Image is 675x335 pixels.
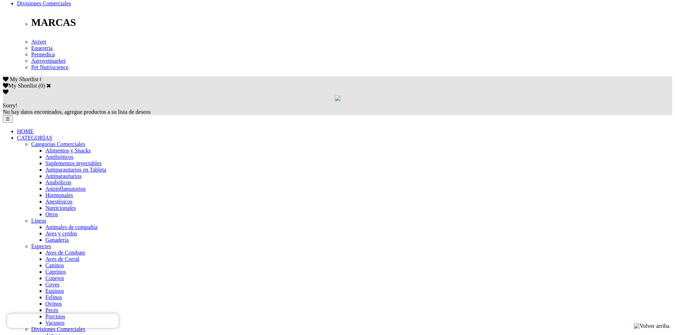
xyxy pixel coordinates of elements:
a: Caprinos [45,269,66,275]
label: My Shortlist [3,83,37,89]
a: Hormonales [45,192,73,198]
p: MARCAS [31,17,672,28]
a: Especies [31,243,51,249]
a: CATEGORÍAS [17,135,52,141]
a: Categorías Comerciales [31,141,85,147]
span: My Shortlist [10,76,38,82]
span: Sorry! [3,102,17,108]
a: Felinos [45,294,62,300]
span: ( ) [38,83,45,89]
a: Antiparasitarios en Tableta [45,167,106,173]
a: Petmedica [31,51,55,57]
a: Divisiones Comerciales [31,326,85,332]
a: Avivet [31,39,46,45]
a: Antibióticos [45,154,73,160]
img: loading.gif [335,95,341,101]
a: Equestria [31,45,52,51]
a: Peces [45,307,58,313]
a: Cerrar [46,83,51,88]
a: Otros [45,211,58,217]
a: Agrovetmarket [31,58,66,64]
a: Nutricionales [45,205,76,211]
a: Anabólicos [45,179,71,185]
div: No hay datos encontrados, agregue productos a su lista de deseos [3,102,672,115]
a: Alimentos y Snacks [45,147,91,153]
iframe: Brevo live chat [7,314,119,328]
a: Aves de Corral [45,256,79,262]
a: Ganadería [45,237,69,243]
a: Animales de compañía [45,224,97,230]
label: 0 [40,83,43,89]
a: Anestésicos [45,199,72,205]
a: Caninos [45,262,64,268]
a: Pet Nutriscience [31,64,68,70]
a: Antiinflamatorios [45,186,86,192]
a: Líneas [31,218,46,224]
img: Volver arriba [634,323,669,329]
a: Divisiones Comerciales [17,0,71,6]
a: Ovinos [45,301,62,307]
a: Suplementos inyectables [45,160,102,166]
a: Aves de Combate [45,250,85,256]
span: 0 [40,76,43,82]
a: Equinos [45,288,64,294]
a: Conejos [45,275,64,281]
a: HOME [17,128,34,134]
a: Aves y cerdos [45,230,77,236]
a: Antiparasitarios [45,173,81,179]
button: ☰ [3,115,13,123]
a: Cuyes [45,281,60,287]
